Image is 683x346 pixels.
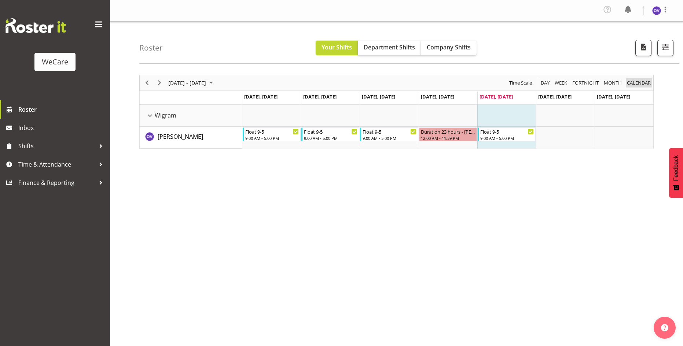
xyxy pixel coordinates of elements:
[158,133,203,141] span: [PERSON_NAME]
[540,78,551,88] button: Timeline Day
[168,78,207,88] span: [DATE] - [DATE]
[167,78,216,88] button: September 01 - 07, 2025
[18,141,95,152] span: Shifts
[421,41,477,55] button: Company Shifts
[669,148,683,198] button: Feedback - Show survey
[18,104,106,115] span: Roster
[155,111,176,120] span: Wigram
[362,93,395,100] span: [DATE], [DATE]
[322,43,352,51] span: Your Shifts
[554,78,568,88] span: Week
[626,78,651,88] span: calendar
[140,105,242,127] td: Wigram resource
[139,75,654,149] div: Timeline Week of September 5, 2025
[42,56,68,67] div: WeCare
[538,93,572,100] span: [DATE], [DATE]
[508,78,533,88] button: Time Scale
[18,159,95,170] span: Time & Attendance
[421,93,454,100] span: [DATE], [DATE]
[363,128,416,135] div: Float 9-5
[657,40,673,56] button: Filter Shifts
[245,128,299,135] div: Float 9-5
[421,128,475,135] div: Duration 23 hours - [PERSON_NAME]
[554,78,569,88] button: Timeline Week
[603,78,623,88] span: Month
[244,93,278,100] span: [DATE], [DATE]
[18,122,106,133] span: Inbox
[661,324,668,331] img: help-xxl-2.png
[139,44,163,52] h4: Roster
[242,105,653,149] table: Timeline Week of September 5, 2025
[18,177,95,188] span: Finance & Reporting
[363,135,416,141] div: 9:00 AM - 5:00 PM
[140,127,242,149] td: Olive Vermazen resource
[480,135,534,141] div: 9:00 AM - 5:00 PM
[245,135,299,141] div: 9:00 AM - 5:00 PM
[142,78,152,88] button: Previous
[673,155,679,181] span: Feedback
[478,127,536,141] div: Olive Vermazen"s event - Float 9-5 Begin From Friday, September 5, 2025 at 9:00:00 AM GMT+12:00 E...
[364,43,415,51] span: Department Shifts
[304,128,357,135] div: Float 9-5
[304,135,357,141] div: 9:00 AM - 5:00 PM
[419,127,477,141] div: Olive Vermazen"s event - Duration 23 hours - Olive Vermazen Begin From Thursday, September 4, 202...
[626,78,652,88] button: Month
[597,93,630,100] span: [DATE], [DATE]
[421,135,475,141] div: 12:00 AM - 11:59 PM
[480,93,513,100] span: [DATE], [DATE]
[153,75,166,90] div: Next
[571,78,600,88] button: Fortnight
[603,78,623,88] button: Timeline Month
[141,75,153,90] div: Previous
[540,78,550,88] span: Day
[243,127,301,141] div: Olive Vermazen"s event - Float 9-5 Begin From Monday, September 1, 2025 at 9:00:00 AM GMT+12:00 E...
[652,6,661,15] img: olive-vermazen11854.jpg
[158,132,203,141] a: [PERSON_NAME]
[316,41,358,55] button: Your Shifts
[301,127,359,141] div: Olive Vermazen"s event - Float 9-5 Begin From Tuesday, September 2, 2025 at 9:00:00 AM GMT+12:00 ...
[480,128,534,135] div: Float 9-5
[155,78,165,88] button: Next
[427,43,471,51] span: Company Shifts
[635,40,651,56] button: Download a PDF of the roster according to the set date range.
[358,41,421,55] button: Department Shifts
[360,127,418,141] div: Olive Vermazen"s event - Float 9-5 Begin From Wednesday, September 3, 2025 at 9:00:00 AM GMT+12:0...
[572,78,599,88] span: Fortnight
[303,93,337,100] span: [DATE], [DATE]
[5,18,66,33] img: Rosterit website logo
